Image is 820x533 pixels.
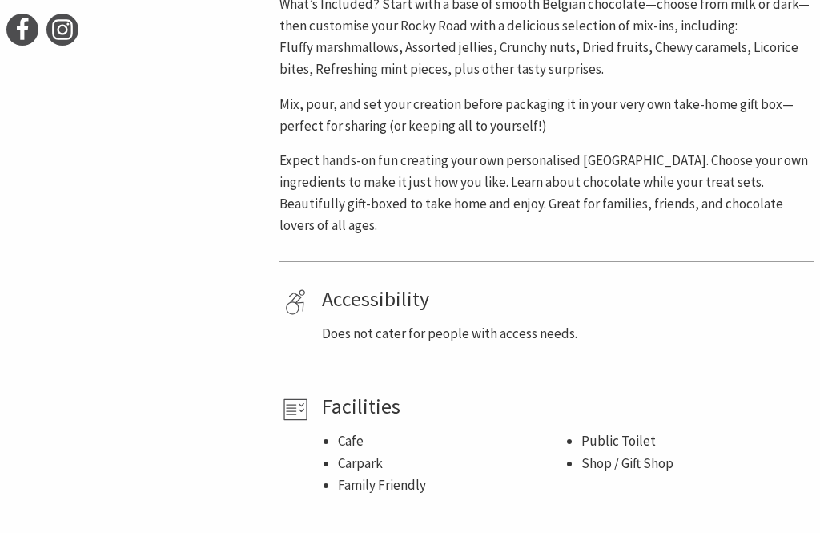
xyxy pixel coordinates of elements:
[338,474,565,496] li: Family Friendly
[581,430,808,452] li: Public Toilet
[581,453,808,474] li: Shop / Gift Shop
[322,286,808,311] h4: Accessibility
[338,430,565,452] li: Cafe
[322,323,808,345] p: Does not cater for people with access needs.
[279,94,814,137] p: Mix, pour, and set your creation before packaging it in your very own take-home gift box—perfect ...
[322,394,808,418] h4: Facilities
[338,453,565,474] li: Carpark
[279,150,814,237] p: Expect hands-on fun creating your own personalised [GEOGRAPHIC_DATA]. Choose your own ingredients...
